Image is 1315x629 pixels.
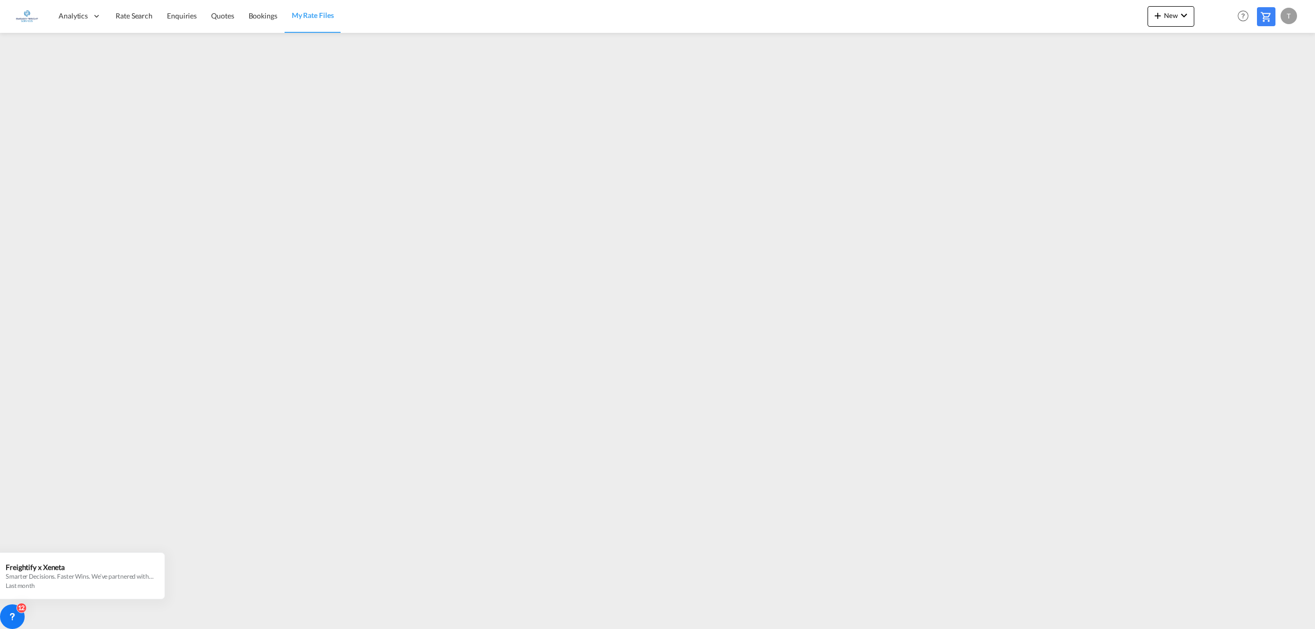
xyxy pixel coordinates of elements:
[211,11,234,20] span: Quotes
[167,11,197,20] span: Enquiries
[1281,8,1297,24] div: T
[292,11,334,20] span: My Rate Files
[1234,7,1257,26] div: Help
[116,11,153,20] span: Rate Search
[1148,6,1194,27] button: icon-plus 400-fgNewicon-chevron-down
[15,5,39,28] img: 6a2c35f0b7c411ef99d84d375d6e7407.jpg
[249,11,277,20] span: Bookings
[1152,9,1164,22] md-icon: icon-plus 400-fg
[1152,11,1190,20] span: New
[1234,7,1252,25] span: Help
[59,11,88,21] span: Analytics
[1178,9,1190,22] md-icon: icon-chevron-down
